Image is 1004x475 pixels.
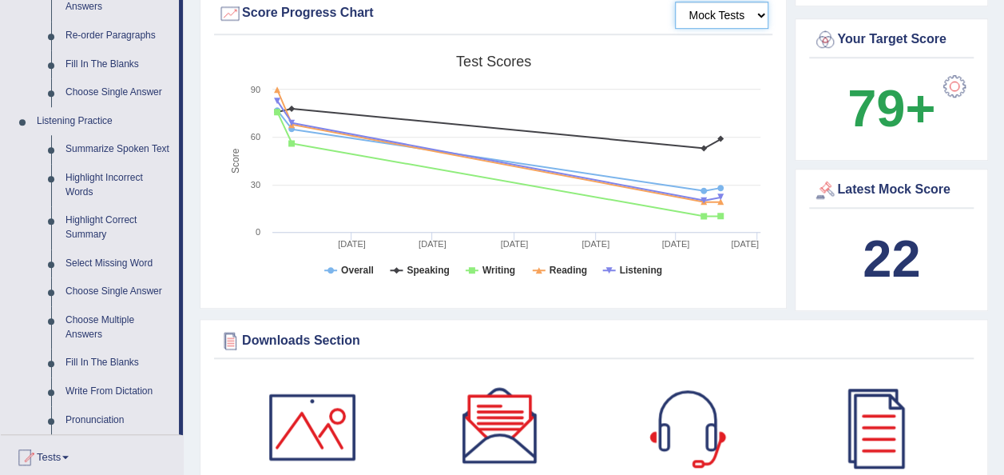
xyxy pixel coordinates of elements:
[620,265,662,276] tspan: Listening
[58,164,179,206] a: Highlight Incorrect Words
[58,306,179,349] a: Choose Multiple Answers
[1,435,183,475] a: Tests
[581,239,609,249] tspan: [DATE]
[58,277,179,306] a: Choose Single Answer
[58,377,179,406] a: Write From Dictation
[58,406,179,435] a: Pronunciation
[58,78,179,107] a: Choose Single Answer
[731,239,759,249] tspan: [DATE]
[251,132,260,142] text: 60
[218,2,768,26] div: Score Progress Chart
[58,135,179,164] a: Summarize Spoken Text
[550,265,587,276] tspan: Reading
[482,265,515,276] tspan: Writing
[58,50,179,79] a: Fill In The Blanks
[218,329,970,353] div: Downloads Section
[58,22,179,50] a: Re-order Paragraphs
[419,239,446,249] tspan: [DATE]
[501,239,529,249] tspan: [DATE]
[30,107,179,136] a: Listening Practice
[251,180,260,190] text: 30
[847,79,935,138] b: 79+
[251,85,260,94] text: 90
[813,28,970,52] div: Your Target Score
[58,249,179,278] a: Select Missing Word
[341,265,374,276] tspan: Overall
[813,178,970,202] div: Latest Mock Score
[58,349,179,377] a: Fill In The Blanks
[230,148,241,174] tspan: Score
[863,230,920,288] b: 22
[58,206,179,249] a: Highlight Correct Summary
[256,227,260,237] text: 0
[407,265,449,276] tspan: Speaking
[456,54,531,70] tspan: Test scores
[338,239,366,249] tspan: [DATE]
[661,239,689,249] tspan: [DATE]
